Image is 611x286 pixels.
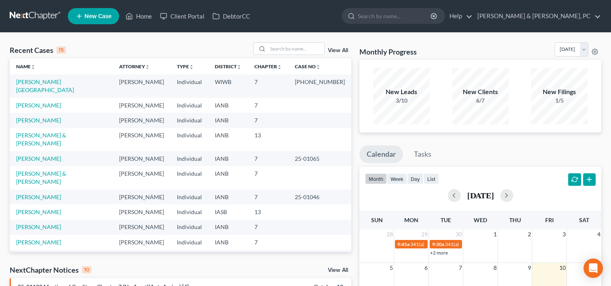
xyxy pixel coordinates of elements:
a: Nameunfold_more [16,63,36,69]
span: 10 [559,263,567,273]
td: IANB [208,235,248,250]
a: View All [328,48,348,53]
td: IANB [208,189,248,204]
div: New Filings [531,87,588,97]
td: Individual [170,74,208,97]
span: Mon [404,217,418,223]
span: 9:45a [397,241,409,247]
td: [PERSON_NAME] [113,98,170,113]
td: 25-01065 [288,151,351,166]
td: Individual [170,166,208,189]
span: New Case [84,13,111,19]
a: Calendar [359,145,403,163]
td: Individual [170,113,208,128]
span: 5 [389,263,394,273]
td: Individual [170,128,208,151]
span: 28 [386,229,394,239]
td: IANB [208,250,248,273]
button: week [387,173,407,184]
td: 7 [248,235,288,250]
button: month [365,173,387,184]
div: Recent Cases [10,45,66,55]
span: Thu [509,217,521,223]
input: Search by name... [268,43,324,55]
button: day [407,173,424,184]
div: New Leads [373,87,430,97]
div: NextChapter Notices [10,265,91,275]
span: 30 [455,229,463,239]
a: View All [328,267,348,273]
a: [PERSON_NAME] [16,223,61,230]
div: 6/7 [452,97,509,105]
div: 15 [57,46,66,54]
td: Individual [170,204,208,219]
td: 7 [248,98,288,113]
td: [PERSON_NAME] [113,151,170,166]
td: Individual [170,250,208,273]
td: [PERSON_NAME] [113,74,170,97]
a: [PERSON_NAME] & [PERSON_NAME] [16,170,66,185]
a: Districtunfold_more [215,63,241,69]
td: 7 [248,220,288,235]
span: 341(a) meeting for [PERSON_NAME] & [PERSON_NAME] [445,241,566,247]
span: 8 [493,263,498,273]
a: Home [122,9,156,23]
td: IASB [208,204,248,219]
i: unfold_more [277,65,282,69]
td: IANB [208,128,248,151]
i: unfold_more [31,65,36,69]
td: [PERSON_NAME] [113,204,170,219]
span: 7 [458,263,463,273]
td: 13 [248,128,288,151]
span: 6 [424,263,428,273]
td: Individual [170,98,208,113]
td: 13 [248,250,288,273]
td: Individual [170,189,208,204]
td: WIWB [208,74,248,97]
a: Chapterunfold_more [254,63,282,69]
i: unfold_more [316,65,321,69]
a: Tasks [407,145,439,163]
a: [PERSON_NAME] [16,208,61,215]
a: +2 more [430,250,448,256]
td: IANB [208,166,248,189]
span: 341(a) meeting for [PERSON_NAME] [410,241,488,247]
a: [PERSON_NAME] [16,239,61,246]
i: unfold_more [145,65,150,69]
a: Typeunfold_more [177,63,194,69]
h2: [DATE] [467,191,494,200]
a: Case Nounfold_more [295,63,321,69]
td: 13 [248,204,288,219]
button: list [424,173,439,184]
div: New Clients [452,87,509,97]
span: 29 [420,229,428,239]
div: Open Intercom Messenger [584,259,603,278]
a: Attorneyunfold_more [119,63,150,69]
span: Sat [579,217,589,223]
a: Help [445,9,472,23]
span: Sun [371,217,383,223]
a: [PERSON_NAME][GEOGRAPHIC_DATA] [16,78,74,93]
i: unfold_more [189,65,194,69]
a: [PERSON_NAME] [16,102,61,109]
td: 7 [248,166,288,189]
span: 3 [562,229,567,239]
td: [PHONE_NUMBER] [288,74,351,97]
span: 9 [527,263,532,273]
td: [PERSON_NAME] [113,235,170,250]
td: [PERSON_NAME] [113,189,170,204]
td: 7 [248,151,288,166]
div: 1/5 [531,97,588,105]
td: [PERSON_NAME] [113,128,170,151]
div: 3/10 [373,97,430,105]
td: IANB [208,98,248,113]
a: [PERSON_NAME] [16,193,61,200]
td: IANB [208,151,248,166]
a: DebtorCC [208,9,254,23]
td: IANB [208,220,248,235]
td: [PERSON_NAME] [113,113,170,128]
td: 7 [248,189,288,204]
span: Tue [441,217,451,223]
span: Wed [474,217,487,223]
a: Client Portal [156,9,208,23]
